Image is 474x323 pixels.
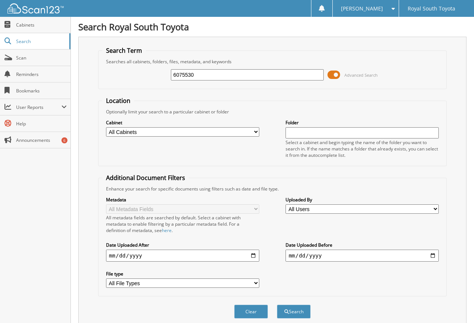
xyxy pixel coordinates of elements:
legend: Additional Document Filters [102,174,189,182]
div: Optionally limit your search to a particular cabinet or folder [102,109,443,115]
div: Select a cabinet and begin typing the name of the folder you want to search in. If the name match... [286,139,439,158]
h1: Search Royal South Toyota [78,21,467,33]
input: end [286,250,439,262]
span: Scan [16,55,67,61]
span: Reminders [16,71,67,77]
legend: Search Term [102,46,146,55]
label: File type [106,271,259,277]
span: [PERSON_NAME] [341,6,383,11]
div: Enhance your search for specific documents using filters such as date and file type. [102,186,443,192]
span: Royal South Toyota [408,6,455,11]
span: Search [16,38,66,45]
span: Advanced Search [344,72,378,78]
label: Date Uploaded Before [286,242,439,248]
label: Cabinet [106,119,259,126]
div: 6 [61,137,67,143]
button: Search [277,305,311,319]
label: Metadata [106,196,259,203]
div: Searches all cabinets, folders, files, metadata, and keywords [102,58,443,65]
div: All metadata fields are searched by default. Select a cabinet with metadata to enable filtering b... [106,214,259,234]
span: Help [16,121,67,127]
iframe: Chat Widget [437,287,474,323]
button: Clear [234,305,268,319]
img: scan123-logo-white.svg [7,3,64,13]
span: Bookmarks [16,88,67,94]
label: Date Uploaded After [106,242,259,248]
span: Cabinets [16,22,67,28]
span: Announcements [16,137,67,143]
label: Uploaded By [286,196,439,203]
span: User Reports [16,104,61,110]
label: Folder [286,119,439,126]
a: here [162,227,172,234]
legend: Location [102,97,134,105]
input: start [106,250,259,262]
